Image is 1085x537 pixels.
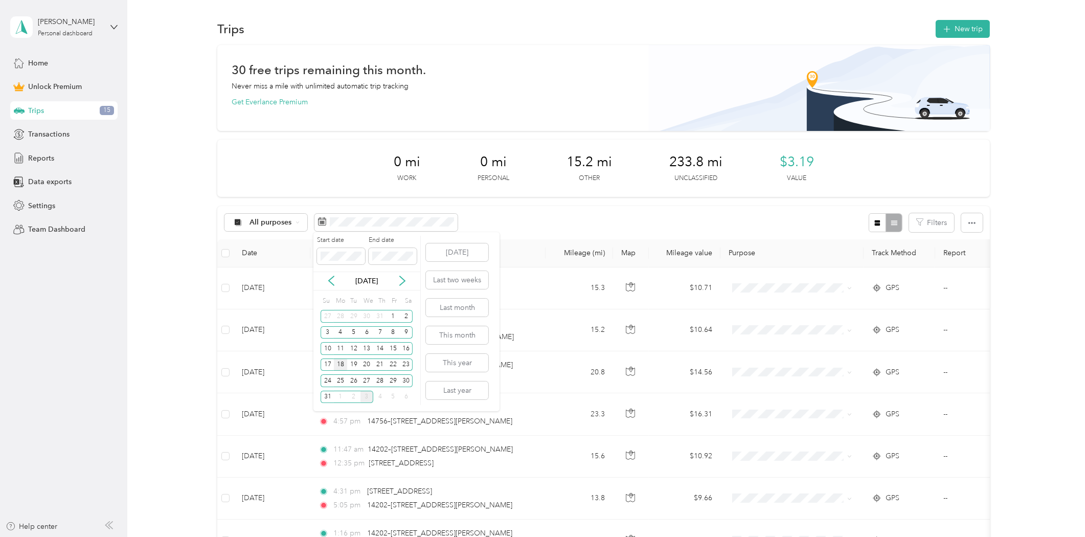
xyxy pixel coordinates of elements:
span: GPS [886,451,899,462]
span: 0 mi [394,154,420,170]
div: 21 [373,359,387,371]
div: 30 [360,310,374,323]
img: Banner [648,45,990,131]
span: Trips [28,105,44,116]
span: 233.8 mi [669,154,722,170]
button: Last year [426,382,488,399]
span: GPS [886,493,899,504]
th: Purpose [720,239,864,267]
div: Tu [349,294,358,308]
div: Th [377,294,387,308]
span: GPS [886,409,899,420]
div: 10 [321,342,334,355]
button: Help center [6,521,58,532]
div: 17 [321,359,334,371]
div: 1 [334,391,347,404]
span: 14756–[STREET_ADDRESS][PERSON_NAME] [367,417,512,426]
td: 20.8 [546,351,613,393]
td: -- [935,351,1028,393]
button: Filters [909,213,954,232]
span: 15.2 mi [567,154,612,170]
td: $10.71 [649,267,720,309]
div: 20 [360,359,374,371]
span: Settings [28,200,55,211]
td: 13.8 [546,478,613,520]
div: 5 [387,391,400,404]
span: [STREET_ADDRESS] [367,487,432,496]
div: Fr [390,294,400,308]
div: 29 [347,310,360,323]
div: 2 [347,391,360,404]
td: [DATE] [234,351,310,393]
td: $10.64 [649,309,720,351]
span: $3.19 [780,154,814,170]
td: 15.2 [546,309,613,351]
span: 5:05 pm [333,500,363,511]
span: 4:31 pm [333,486,363,497]
span: Data exports [28,176,72,187]
span: Transactions [28,129,70,140]
h1: 30 free trips remaining this month. [232,64,426,75]
div: 3 [321,326,334,339]
div: 5 [347,326,360,339]
p: Never miss a mile with unlimited automatic trip tracking [232,81,409,92]
td: [DATE] [234,393,310,435]
div: 23 [400,359,413,371]
button: This month [426,326,488,344]
th: Track Method [864,239,935,267]
p: Unclassified [674,174,717,183]
label: Start date [317,236,365,245]
div: We [362,294,374,308]
span: [STREET_ADDRESS] [369,459,434,467]
span: 15 [100,106,114,115]
button: Last month [426,299,488,317]
div: 6 [360,326,374,339]
span: All purposes [250,219,292,226]
div: 9 [400,326,413,339]
button: This year [426,354,488,372]
button: Get Everlance Premium [232,97,308,107]
div: 19 [347,359,360,371]
th: Locations [310,239,546,267]
div: 3 [360,391,374,404]
div: 8 [387,326,400,339]
div: 15 [387,342,400,355]
div: 2 [400,310,413,323]
div: 29 [387,374,400,387]
td: [DATE] [234,309,310,351]
td: $16.31 [649,393,720,435]
span: 14202–[STREET_ADDRESS][PERSON_NAME] [368,445,513,454]
div: 28 [334,310,347,323]
td: -- [935,309,1028,351]
div: 22 [387,359,400,371]
div: 14 [373,342,387,355]
div: 16 [400,342,413,355]
td: 15.6 [546,436,613,478]
span: Reports [28,153,54,164]
td: $14.56 [649,351,720,393]
div: 31 [373,310,387,323]
th: Date [234,239,310,267]
p: [DATE] [345,276,388,286]
div: 28 [373,374,387,387]
div: 6 [400,391,413,404]
div: 26 [347,374,360,387]
div: 31 [321,391,334,404]
td: $10.92 [649,436,720,478]
td: [DATE] [234,478,310,520]
span: GPS [886,367,899,378]
div: 13 [360,342,374,355]
div: 7 [373,326,387,339]
td: -- [935,436,1028,478]
td: -- [935,478,1028,520]
div: 12 [347,342,360,355]
p: Value [787,174,806,183]
span: 12:35 pm [333,458,365,469]
span: Home [28,58,48,69]
th: Report [935,239,1028,267]
div: 4 [373,391,387,404]
td: 15.3 [546,267,613,309]
button: Last two weeks [426,271,488,289]
div: Mo [334,294,345,308]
